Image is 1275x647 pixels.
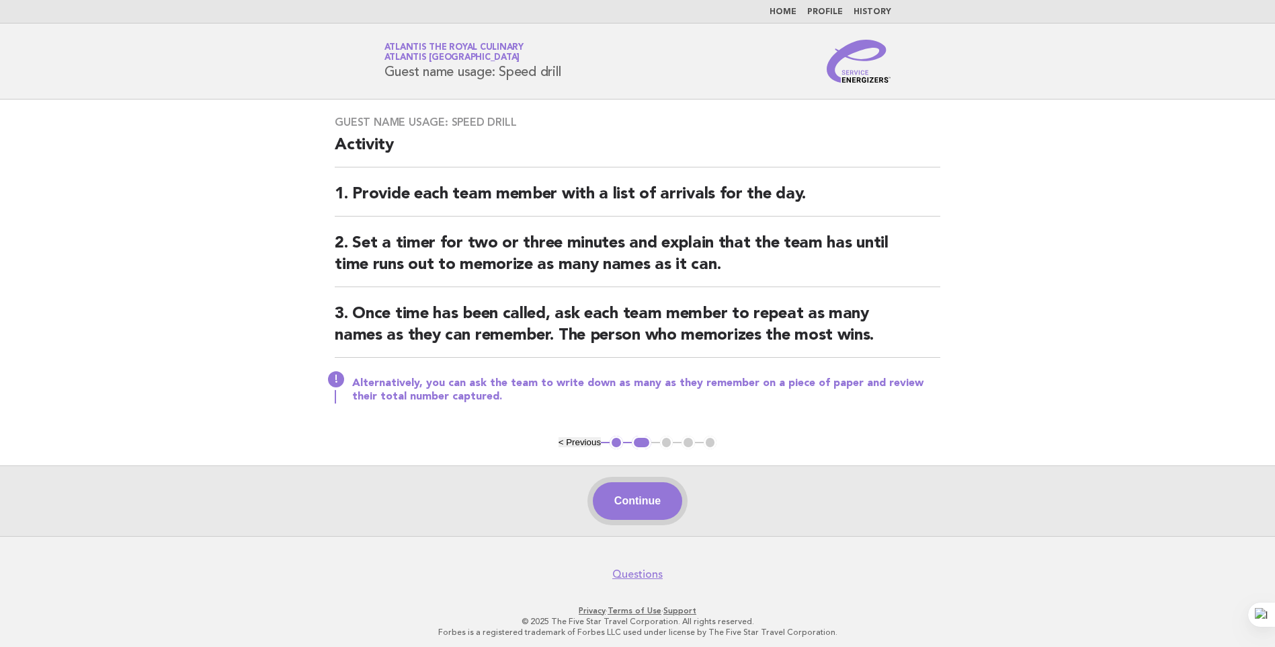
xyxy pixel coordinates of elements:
span: Atlantis [GEOGRAPHIC_DATA] [384,54,520,63]
p: © 2025 The Five Star Travel Corporation. All rights reserved. [227,616,1049,627]
a: Profile [807,8,843,16]
h1: Guest name usage: Speed drill [384,44,561,79]
h3: Guest name usage: Speed drill [335,116,940,129]
h2: 2. Set a timer for two or three minutes and explain that the team has until time runs out to memo... [335,233,940,287]
p: Alternatively, you can ask the team to write down as many as they remember on a piece of paper an... [352,377,940,404]
a: Terms of Use [608,606,661,615]
a: History [854,8,891,16]
button: < Previous [559,437,601,447]
button: Continue [593,482,682,520]
h2: 1. Provide each team member with a list of arrivals for the day. [335,184,940,217]
a: Support [663,606,696,615]
img: Service Energizers [827,40,891,83]
p: · · [227,605,1049,616]
a: Privacy [579,606,606,615]
button: 2 [632,436,651,449]
a: Home [770,8,796,16]
h2: 3. Once time has been called, ask each team member to repeat as many names as they can remember. ... [335,303,940,358]
h2: Activity [335,135,940,167]
a: Questions [612,568,663,581]
p: Forbes is a registered trademark of Forbes LLC used under license by The Five Star Travel Corpora... [227,627,1049,638]
button: 1 [610,436,623,449]
a: Atlantis the Royal CulinaryAtlantis [GEOGRAPHIC_DATA] [384,43,524,62]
